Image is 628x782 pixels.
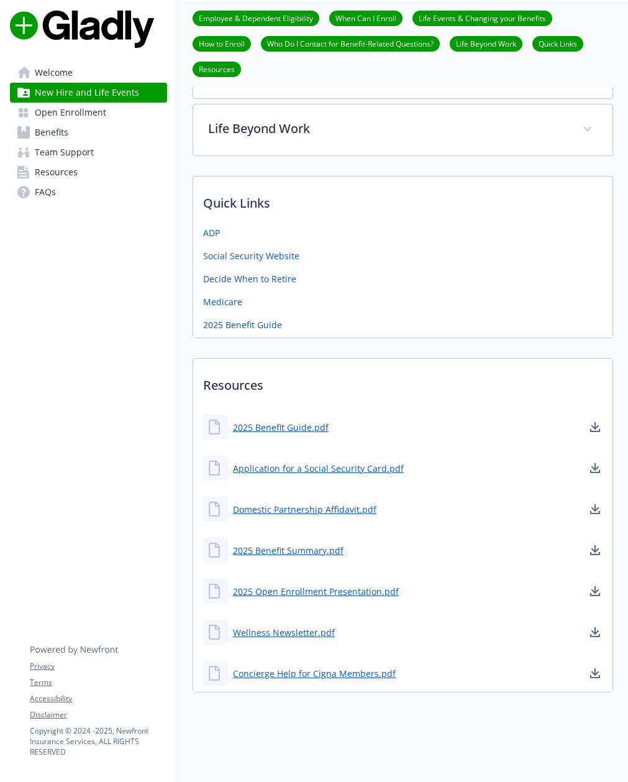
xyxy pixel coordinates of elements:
a: Life Beyond Work [450,37,522,49]
a: Resources [193,63,241,75]
a: download document [588,625,603,640]
a: 2025 Benefit Summary.pdf [233,544,344,557]
a: Application for a Social Security Card.pdf [233,462,404,475]
a: Benefits [10,122,167,142]
a: Who Do I Contact for Benefit-Related Questions? [261,37,440,49]
div: Life Beyond Work [193,104,612,155]
a: download document [588,502,603,517]
a: Social Security Website [203,249,299,262]
a: Domestic Partnership Affidavit.pdf [233,503,376,516]
a: Decide When to Retire [203,272,296,285]
a: 2025 Open Enrollment Presentation.pdf [233,585,399,598]
a: New Hire and Life Events [10,83,167,103]
a: Privacy [30,661,166,672]
p: Quick Links [193,177,612,223]
a: 2025 Benefit Guide.pdf [233,421,329,434]
a: Concierge Help for Cigna Members.pdf [233,667,396,680]
p: Copyright © 2024 - 2025 , Newfront Insurance Services, ALL RIGHTS RESERVED [30,725,166,757]
a: 2025 Benefit Guide [203,318,282,331]
a: Quick Links [532,37,583,49]
a: download document [588,543,603,558]
p: Life Beyond Work [208,119,568,138]
a: download document [588,420,603,435]
a: Open Enrollment [10,103,167,122]
a: Team Support [10,142,167,162]
a: download document [588,584,603,599]
a: download document [588,461,603,476]
a: ADP [203,226,220,239]
a: download document [588,666,603,681]
a: Medicare [203,295,242,308]
a: Accessibility [30,693,166,704]
a: Life Events & Changing your Benefits [412,12,552,24]
a: Resources [10,162,167,182]
span: Team Support [35,142,94,162]
p: Resources [193,359,612,405]
span: New Hire and Life Events [35,83,139,103]
a: When Can I Enroll [329,12,403,24]
a: Disclaimer [30,709,166,720]
span: Open Enrollment [35,103,106,122]
a: Welcome [10,63,167,83]
span: Welcome [35,63,73,83]
span: Benefits [35,122,68,142]
a: How to Enroll [193,37,251,49]
a: FAQs [10,182,167,202]
a: Terms [30,677,166,688]
a: Wellness Newsletter.pdf [233,626,335,639]
span: FAQs [35,182,56,202]
a: Employee & Dependent Eligibility [193,12,319,24]
span: Resources [35,162,78,182]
